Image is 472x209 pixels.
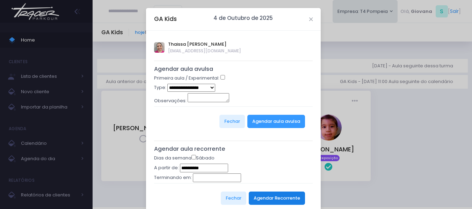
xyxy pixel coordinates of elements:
label: Terminando em: [154,174,192,181]
h6: 4 de Outubro de 2025 [213,15,273,21]
label: A partir de: [154,164,179,171]
input: Sábado [191,155,196,159]
h5: Agendar aula avulsa [154,66,313,73]
button: Close [309,17,313,21]
label: Type: [154,84,166,91]
h5: Agendar aula recorrente [154,145,313,152]
button: Agendar aula avulsa [247,115,305,128]
button: Agendar Recorrente [249,192,305,205]
button: Fechar [219,115,245,128]
label: Sábado [191,155,215,162]
h5: GA Kids [154,15,177,23]
label: Observações: [154,97,187,104]
button: Fechar [221,192,246,205]
label: Primeira aula / Experimental: [154,75,219,82]
span: [EMAIL_ADDRESS][DOMAIN_NAME] [168,48,241,54]
span: Thaissa [PERSON_NAME] [168,41,241,48]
